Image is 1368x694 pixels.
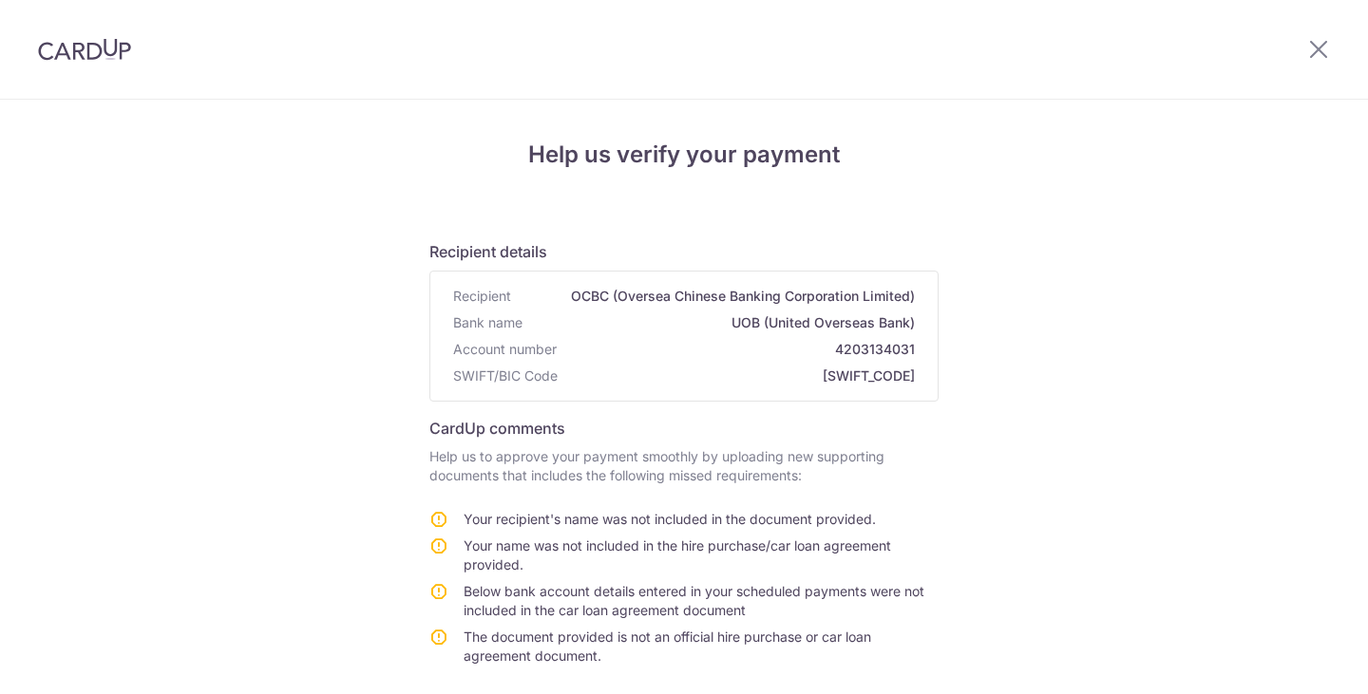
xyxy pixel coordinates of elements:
span: Your recipient's name was not included in the document provided. [464,511,876,527]
span: [SWIFT_CODE] [565,366,915,385]
img: CardUp [38,38,131,61]
span: Your name was not included in the hire purchase/car loan agreement provided. [464,537,891,572]
span: Account number [453,340,557,359]
span: SWIFT/BIC Code [453,366,558,385]
p: Help us to approve your payment smoothly by uploading new supporting documents that includes the ... [429,447,939,485]
span: Below bank account details entered in your scheduled payments were not included in the car loan a... [464,583,924,618]
h6: Recipient details [429,240,939,263]
span: 4203134031 [564,340,915,359]
h4: Help us verify your payment [429,138,939,172]
span: OCBC (Oversea Chinese Banking Corporation Limited) [519,287,915,306]
h6: CardUp comments [429,417,939,440]
span: The document provided is not an official hire purchase or car loan agreement document. [464,628,871,664]
span: Bank name [453,313,522,332]
span: Recipient [453,287,511,306]
span: UOB (United Overseas Bank) [530,313,915,332]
